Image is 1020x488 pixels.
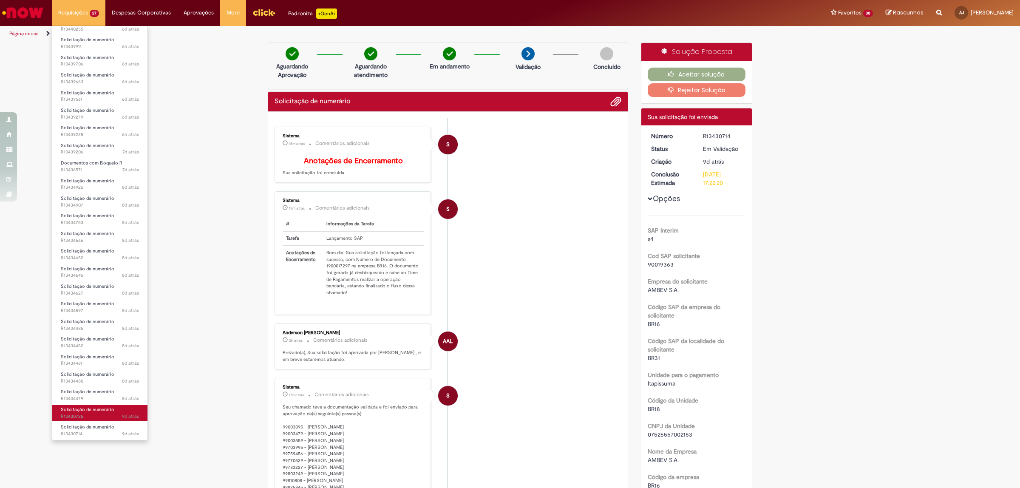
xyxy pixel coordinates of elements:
a: Aberto R13434485 : Solicitação de numerário [52,317,147,333]
span: 07526557002153 [648,431,692,438]
span: S [446,386,450,406]
img: check-circle-green.png [364,47,377,60]
span: S [446,199,450,219]
span: 9d atrás [122,413,139,420]
img: click_logo_yellow_360x200.png [252,6,275,19]
a: Aberto R13439561 : Solicitação de numerário [52,88,147,104]
span: R13439206 [61,149,139,156]
span: Solicitação de numerário [61,318,114,325]
div: Anderson [PERSON_NAME] [283,330,424,335]
span: R13439706 [61,61,139,68]
a: Aberto R13434597 : Solicitação de numerário [52,299,147,315]
span: S [446,134,450,155]
b: Nome da Empresa [648,448,697,455]
button: Aceitar solução [648,68,746,81]
span: Solicitação de numerário [61,336,114,342]
span: Solicitação de numerário [61,406,114,413]
th: # [283,217,323,231]
time: 20/08/2025 07:28:50 [703,158,724,165]
dt: Status [645,145,697,153]
span: R13434627 [61,290,139,297]
time: 21/08/2025 07:13:53 [122,325,139,332]
span: BR16 [648,320,660,328]
span: Requisições [58,9,88,17]
span: AJ [959,10,964,15]
span: Documentos com Bloqueio R [61,160,122,166]
span: BR31 [648,354,660,362]
span: Solicitação de numerário [61,72,114,78]
span: Solicitação de numerário [61,354,114,360]
p: Validação [516,62,541,71]
a: Rascunhos [886,9,924,17]
span: Solicitação de numerário [61,107,114,113]
div: Em Validação [703,145,742,153]
span: Itapissuma [648,380,675,387]
a: Aberto R13439225 : Solicitação de numerário [52,123,147,139]
span: 27 [90,10,99,17]
span: Solicitação de numerário [61,125,114,131]
span: 90019363 [648,261,674,268]
span: 6d atrás [122,131,139,138]
time: 22/08/2025 11:06:04 [122,114,139,120]
a: Aberto R13434652 : Solicitação de numerário [52,247,147,262]
div: [DATE] 17:22:20 [703,170,742,187]
b: Código da empresa [648,473,699,481]
span: Aprovações [184,9,214,17]
span: R13434652 [61,255,139,261]
span: 8d atrás [122,184,139,190]
td: Bom dia! Sua solicitação foi lançada com sucesso, com Número de Documento 1900017297 na empresa B... [323,246,424,300]
span: Solicitação de numerário [61,283,114,289]
a: Aberto R13439279 : Solicitação de numerário [52,106,147,122]
span: AMBEV S.A. [648,456,679,464]
span: Solicitação de numerário [61,195,114,201]
span: 7d atrás [122,149,139,155]
span: 8d atrás [122,325,139,332]
div: Anderson Agostinho Leal Lima [438,332,458,351]
b: Cod SAP solicitante [648,252,700,260]
span: 8d atrás [122,237,139,244]
div: 20/08/2025 07:28:50 [703,157,742,166]
span: Solicitação de numerário [61,389,114,395]
span: R13434925 [61,184,139,191]
span: 8d atrás [122,378,139,384]
a: Aberto R13434479 : Solicitação de numerário [52,387,147,403]
span: R13434485 [61,325,139,332]
span: Solicitação de numerário [61,371,114,377]
a: Aberto R13436571 : Documentos com Bloqueio R [52,159,147,174]
p: Prezado(a), Sua solicitação foi aprovada por [PERSON_NAME] , e em breve estaremos atuando. [283,349,424,363]
span: Solicitação de numerário [61,266,114,272]
a: Aberto R13430714 : Solicitação de numerário [52,423,147,438]
span: 6d atrás [122,96,139,102]
dt: Criação [645,157,697,166]
span: Solicitação de numerário [61,142,114,149]
img: img-circle-grey.png [600,47,613,60]
span: Solicitação de numerário [61,230,114,237]
dt: Conclusão Estimada [645,170,697,187]
span: 8d atrás [122,307,139,314]
time: 21/08/2025 08:25:37 [122,290,139,296]
span: R13439911 [61,43,139,50]
time: 28/08/2025 10:42:28 [289,206,305,211]
span: 6d atrás [122,43,139,50]
time: 21/08/2025 14:26:00 [122,167,139,173]
b: Código SAP da empresa do solicitante [648,303,720,319]
span: R13439663 [61,79,139,85]
span: R13439279 [61,114,139,121]
span: R13439561 [61,96,139,103]
div: System [438,199,458,219]
div: Solução Proposta [641,43,752,61]
button: Rejeitar Solução [648,83,746,97]
div: Sistema [283,385,424,390]
span: 17h atrás [289,392,304,397]
span: R13434482 [61,343,139,349]
time: 22/08/2025 10:56:08 [122,149,139,155]
a: Aberto R13430725 : Solicitação de numerário [52,405,147,421]
span: R13434753 [61,219,139,226]
ul: Requisições [52,26,148,440]
a: Aberto R13434925 : Solicitação de numerário [52,176,147,192]
time: 22/08/2025 14:48:44 [122,26,139,32]
time: 21/08/2025 09:00:10 [122,219,139,226]
span: Solicitação de numerário [61,301,114,307]
time: 27/08/2025 17:54:56 [289,392,304,397]
span: 15m atrás [289,206,305,211]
